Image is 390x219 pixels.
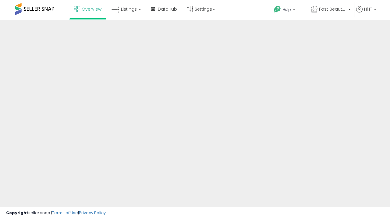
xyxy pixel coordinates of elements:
[121,6,137,12] span: Listings
[319,6,346,12] span: Fast Beauty ([GEOGRAPHIC_DATA])
[356,6,376,20] a: Hi IT
[6,210,28,216] strong: Copyright
[269,1,306,20] a: Help
[79,210,106,216] a: Privacy Policy
[52,210,78,216] a: Terms of Use
[158,6,177,12] span: DataHub
[82,6,101,12] span: Overview
[364,6,372,12] span: Hi IT
[283,7,291,12] span: Help
[6,210,106,216] div: seller snap | |
[274,5,281,13] i: Get Help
